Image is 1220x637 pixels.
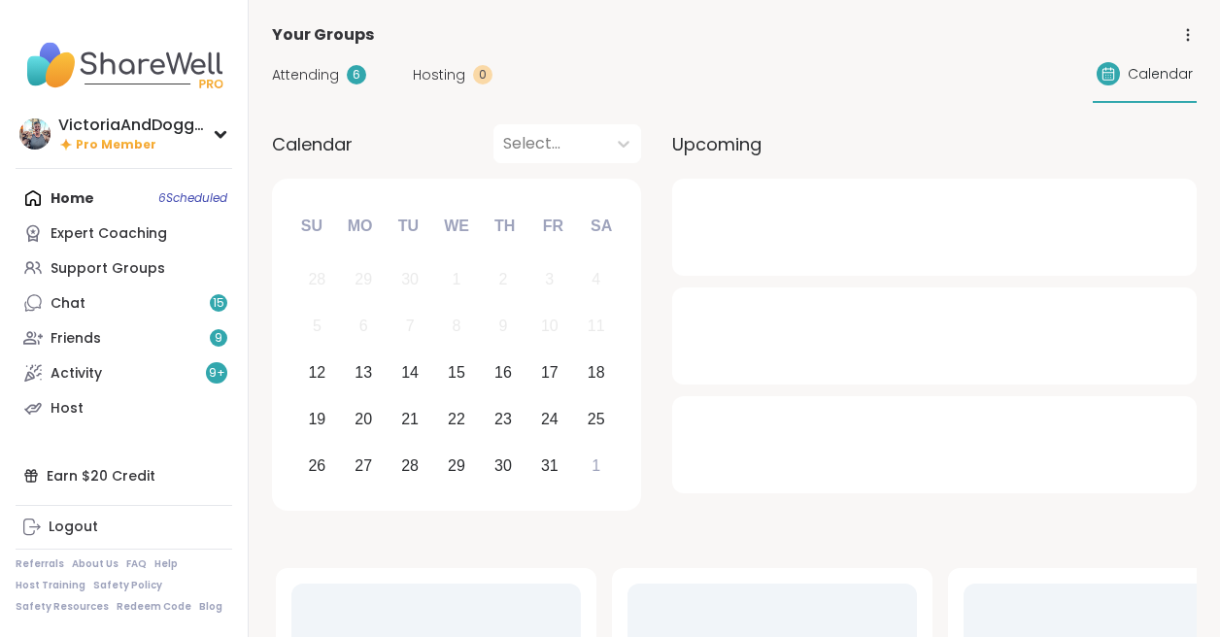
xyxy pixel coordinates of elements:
[117,600,191,614] a: Redeem Code
[355,359,372,386] div: 13
[435,205,478,248] div: We
[545,266,554,292] div: 3
[387,205,429,248] div: Tu
[494,406,512,432] div: 23
[296,398,338,440] div: Choose Sunday, October 19th, 2025
[575,259,617,301] div: Not available Saturday, October 4th, 2025
[16,251,232,285] a: Support Groups
[19,118,51,150] img: VictoriaAndDoggie
[51,259,165,279] div: Support Groups
[541,406,559,432] div: 24
[575,398,617,440] div: Choose Saturday, October 25th, 2025
[436,352,478,394] div: Choose Wednesday, October 15th, 2025
[51,329,101,349] div: Friends
[16,510,232,545] a: Logout
[453,266,461,292] div: 1
[528,398,570,440] div: Choose Friday, October 24th, 2025
[672,131,762,157] span: Upcoming
[390,259,431,301] div: Not available Tuesday, September 30th, 2025
[343,445,385,486] div: Choose Monday, October 27th, 2025
[588,406,605,432] div: 25
[541,453,559,479] div: 31
[16,31,232,99] img: ShareWell Nav Logo
[16,285,232,320] a: Chat15
[296,352,338,394] div: Choose Sunday, October 12th, 2025
[51,364,102,384] div: Activity
[16,320,232,355] a: Friends9
[51,399,84,419] div: Host
[575,445,617,486] div: Choose Saturday, November 1st, 2025
[528,259,570,301] div: Not available Friday, October 3rd, 2025
[343,352,385,394] div: Choose Monday, October 13th, 2025
[343,259,385,301] div: Not available Monday, September 29th, 2025
[154,557,178,571] a: Help
[355,453,372,479] div: 27
[51,294,85,314] div: Chat
[494,359,512,386] div: 16
[575,306,617,348] div: Not available Saturday, October 11th, 2025
[308,266,325,292] div: 28
[16,458,232,493] div: Earn $20 Credit
[209,365,225,382] span: 9 +
[541,313,559,339] div: 10
[436,259,478,301] div: Not available Wednesday, October 1st, 2025
[390,306,431,348] div: Not available Tuesday, October 7th, 2025
[401,359,419,386] div: 14
[355,266,372,292] div: 29
[58,115,204,136] div: VictoriaAndDoggie
[390,398,431,440] div: Choose Tuesday, October 21st, 2025
[290,205,333,248] div: Su
[76,137,156,153] span: Pro Member
[215,330,222,347] span: 9
[126,557,147,571] a: FAQ
[390,445,431,486] div: Choose Tuesday, October 28th, 2025
[483,445,525,486] div: Choose Thursday, October 30th, 2025
[296,445,338,486] div: Choose Sunday, October 26th, 2025
[199,600,222,614] a: Blog
[93,579,162,592] a: Safety Policy
[531,205,574,248] div: Fr
[580,205,623,248] div: Sa
[494,453,512,479] div: 30
[528,306,570,348] div: Not available Friday, October 10th, 2025
[588,313,605,339] div: 11
[308,406,325,432] div: 19
[413,65,465,85] span: Hosting
[293,256,619,488] div: month 2025-10
[588,359,605,386] div: 18
[483,352,525,394] div: Choose Thursday, October 16th, 2025
[49,518,98,537] div: Logout
[343,306,385,348] div: Not available Monday, October 6th, 2025
[16,579,85,592] a: Host Training
[1128,64,1193,84] span: Calendar
[390,352,431,394] div: Choose Tuesday, October 14th, 2025
[448,406,465,432] div: 22
[308,453,325,479] div: 26
[16,390,232,425] a: Host
[484,205,526,248] div: Th
[72,557,119,571] a: About Us
[448,359,465,386] div: 15
[296,306,338,348] div: Not available Sunday, October 5th, 2025
[473,65,492,84] div: 0
[483,306,525,348] div: Not available Thursday, October 9th, 2025
[16,600,109,614] a: Safety Resources
[436,306,478,348] div: Not available Wednesday, October 8th, 2025
[355,406,372,432] div: 20
[343,398,385,440] div: Choose Monday, October 20th, 2025
[448,453,465,479] div: 29
[338,205,381,248] div: Mo
[406,313,415,339] div: 7
[592,453,600,479] div: 1
[272,131,353,157] span: Calendar
[498,313,507,339] div: 9
[592,266,600,292] div: 4
[453,313,461,339] div: 8
[528,445,570,486] div: Choose Friday, October 31st, 2025
[498,266,507,292] div: 2
[401,266,419,292] div: 30
[528,352,570,394] div: Choose Friday, October 17th, 2025
[483,398,525,440] div: Choose Thursday, October 23rd, 2025
[436,445,478,486] div: Choose Wednesday, October 29th, 2025
[575,352,617,394] div: Choose Saturday, October 18th, 2025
